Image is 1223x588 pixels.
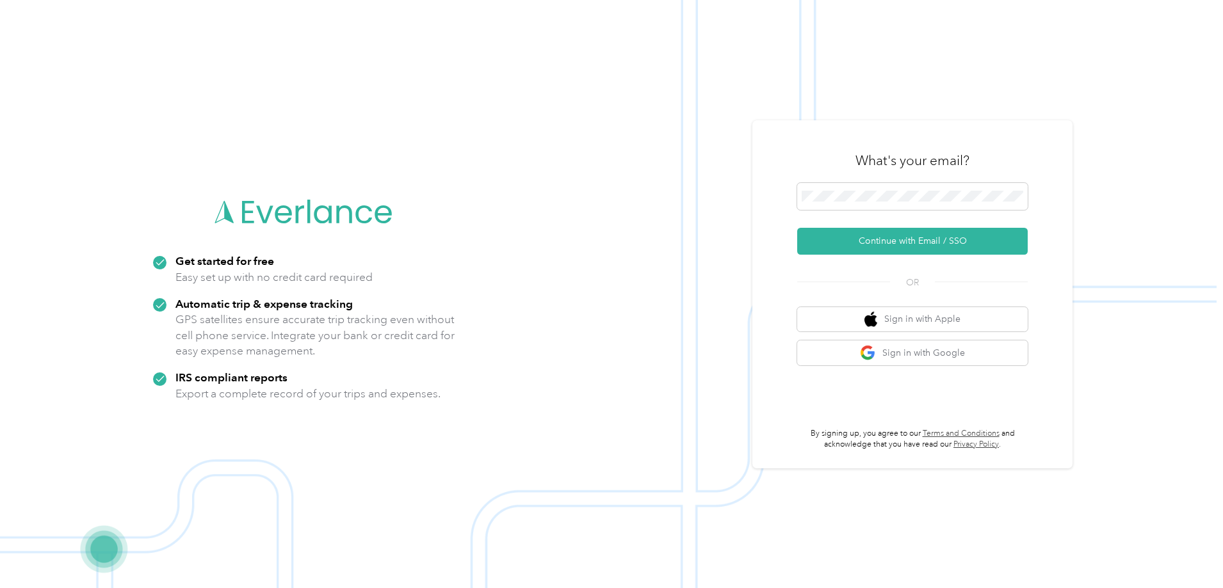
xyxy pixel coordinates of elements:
[923,429,1000,438] a: Terms and Conditions
[855,152,969,170] h3: What's your email?
[1151,516,1223,588] iframe: Everlance-gr Chat Button Frame
[175,297,353,310] strong: Automatic trip & expense tracking
[175,254,274,267] strong: Get started for free
[953,440,999,449] a: Privacy Policy
[797,340,1028,365] button: google logoSign in with Google
[890,276,935,289] span: OR
[175,386,441,402] p: Export a complete record of your trips and expenses.
[797,428,1028,450] p: By signing up, you agree to our and acknowledge that you have read our .
[864,312,877,328] img: apple logo
[797,307,1028,332] button: apple logoSign in with Apple
[175,370,288,384] strong: IRS compliant reports
[797,228,1028,255] button: Continue with Email / SSO
[860,345,876,361] img: google logo
[175,312,455,359] p: GPS satellites ensure accurate trip tracking even without cell phone service. Integrate your bank...
[175,269,373,285] p: Easy set up with no credit card required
